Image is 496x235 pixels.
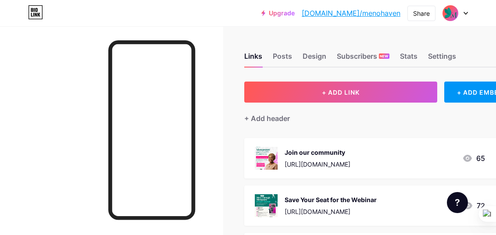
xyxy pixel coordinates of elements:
[463,200,485,211] div: 72
[285,148,350,157] div: Join our community
[285,195,377,204] div: Save Your Seat for the Webinar
[428,51,456,67] div: Settings
[413,9,430,18] div: Share
[302,8,400,18] a: [DOMAIN_NAME]/menohaven
[285,160,350,169] div: [URL][DOMAIN_NAME]
[273,51,292,67] div: Posts
[244,113,290,124] div: + Add header
[285,207,377,216] div: [URL][DOMAIN_NAME]
[337,51,389,67] div: Subscribers
[255,147,278,170] img: Join our community
[261,10,295,17] a: Upgrade
[244,82,437,103] button: + ADD LINK
[462,153,485,164] div: 65
[400,51,417,67] div: Stats
[380,53,388,59] span: NEW
[322,89,360,96] span: + ADD LINK
[255,194,278,217] img: Save Your Seat for the Webinar
[303,51,326,67] div: Design
[244,51,262,67] div: Links
[442,5,459,21] img: menohaven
